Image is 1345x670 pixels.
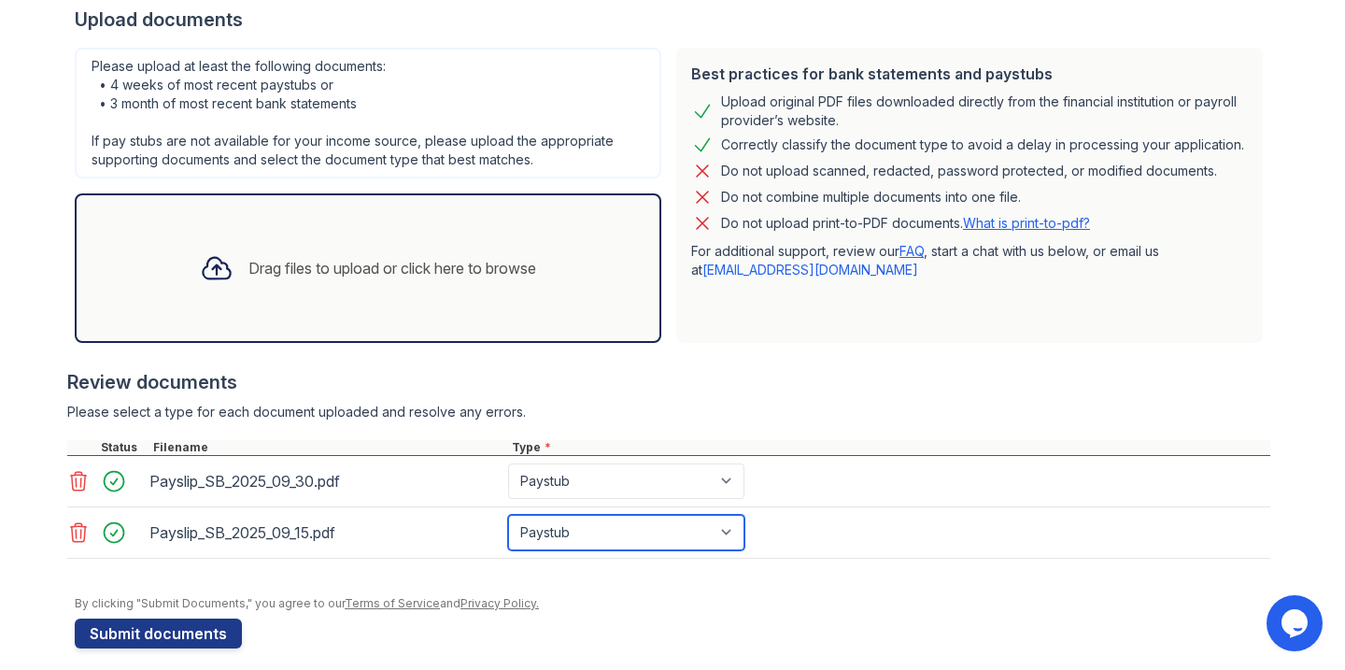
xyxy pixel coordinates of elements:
[899,243,924,259] a: FAQ
[721,134,1244,156] div: Correctly classify the document type to avoid a delay in processing your application.
[721,214,1090,233] p: Do not upload print-to-PDF documents.
[149,466,501,496] div: Payslip_SB_2025_09_30.pdf
[149,440,508,455] div: Filename
[97,440,149,455] div: Status
[75,48,661,178] div: Please upload at least the following documents: • 4 weeks of most recent paystubs or • 3 month of...
[721,186,1021,208] div: Do not combine multiple documents into one file.
[702,262,918,278] a: [EMAIL_ADDRESS][DOMAIN_NAME]
[67,369,1270,395] div: Review documents
[721,160,1217,182] div: Do not upload scanned, redacted, password protected, or modified documents.
[721,93,1248,130] div: Upload original PDF files downloaded directly from the financial institution or payroll provider’...
[149,518,501,548] div: Payslip_SB_2025_09_15.pdf
[460,596,539,610] a: Privacy Policy.
[691,63,1248,85] div: Best practices for bank statements and paystubs
[75,7,1270,33] div: Upload documents
[75,619,242,649] button: Submit documents
[963,215,1090,231] a: What is print-to-pdf?
[1267,595,1326,651] iframe: chat widget
[691,242,1248,279] p: For additional support, review our , start a chat with us below, or email us at
[508,440,1270,455] div: Type
[345,596,440,610] a: Terms of Service
[75,596,1270,611] div: By clicking "Submit Documents," you agree to our and
[67,403,1270,421] div: Please select a type for each document uploaded and resolve any errors.
[248,257,536,279] div: Drag files to upload or click here to browse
